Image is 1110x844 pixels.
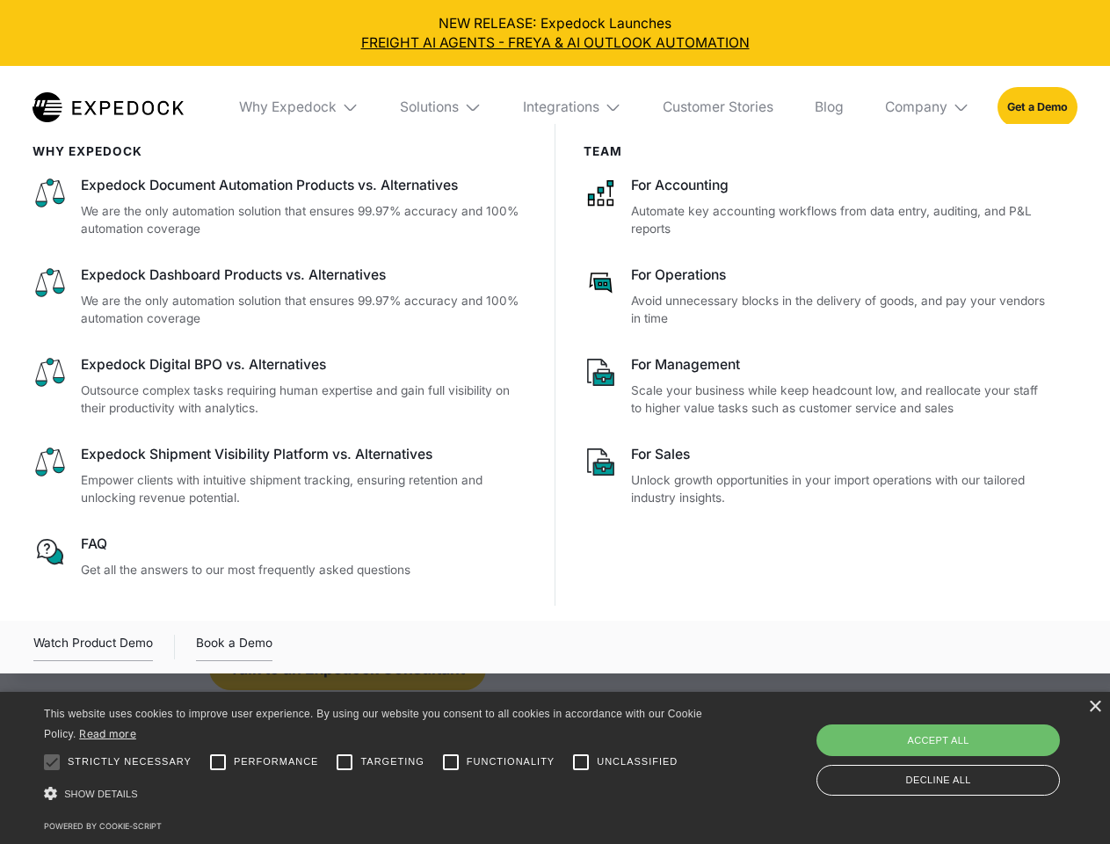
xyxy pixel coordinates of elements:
span: This website uses cookies to improve user experience. By using our website you consent to all coo... [44,708,702,740]
div: Why Expedock [225,66,373,149]
div: For Operations [631,266,1049,285]
div: Show details [44,782,708,806]
div: Solutions [387,66,496,149]
div: Team [584,144,1050,158]
a: For ManagementScale your business while keep headcount low, and reallocate your staff to higher v... [584,355,1050,418]
span: Functionality [467,754,555,769]
a: open lightbox [33,633,153,661]
a: Read more [79,727,136,740]
p: Outsource complex tasks requiring human expertise and gain full visibility on their productivity ... [81,382,527,418]
a: For SalesUnlock growth opportunities in your import operations with our tailored industry insights. [584,445,1050,507]
div: Why Expedock [239,98,337,116]
a: FREIGHT AI AGENTS - FREYA & AI OUTLOOK AUTOMATION [14,33,1097,53]
a: For OperationsAvoid unnecessary blocks in the delivery of goods, and pay your vendors in time [584,266,1050,328]
div: Solutions [400,98,459,116]
a: Expedock Digital BPO vs. AlternativesOutsource complex tasks requiring human expertise and gain f... [33,355,527,418]
a: Book a Demo [196,633,272,661]
p: Get all the answers to our most frequently asked questions [81,561,527,579]
div: Expedock Dashboard Products vs. Alternatives [81,266,527,285]
span: Strictly necessary [68,754,192,769]
span: Performance [234,754,319,769]
a: For AccountingAutomate key accounting workflows from data entry, auditing, and P&L reports [584,176,1050,238]
div: Integrations [523,98,599,116]
span: Unclassified [597,754,678,769]
div: Company [885,98,947,116]
div: FAQ [81,535,527,554]
p: We are the only automation solution that ensures 99.97% accuracy and 100% automation coverage [81,202,527,238]
a: Expedock Document Automation Products vs. AlternativesWe are the only automation solution that en... [33,176,527,238]
div: Company [871,66,983,149]
div: For Accounting [631,176,1049,195]
span: Targeting [360,754,424,769]
span: Show details [64,789,138,799]
div: Expedock Shipment Visibility Platform vs. Alternatives [81,445,527,464]
p: Empower clients with intuitive shipment tracking, ensuring retention and unlocking revenue potent... [81,471,527,507]
iframe: Chat Widget [817,654,1110,844]
div: For Management [631,355,1049,375]
a: FAQGet all the answers to our most frequently asked questions [33,535,527,578]
div: Watch Product Demo [33,633,153,661]
a: Customer Stories [649,66,787,149]
a: Expedock Shipment Visibility Platform vs. AlternativesEmpower clients with intuitive shipment tra... [33,445,527,507]
p: We are the only automation solution that ensures 99.97% accuracy and 100% automation coverage [81,292,527,328]
a: Expedock Dashboard Products vs. AlternativesWe are the only automation solution that ensures 99.9... [33,266,527,328]
div: Expedock Document Automation Products vs. Alternatives [81,176,527,195]
a: Powered by cookie-script [44,821,162,831]
p: Automate key accounting workflows from data entry, auditing, and P&L reports [631,202,1049,238]
a: Blog [801,66,857,149]
a: Get a Demo [998,87,1077,127]
div: WHy Expedock [33,144,527,158]
div: NEW RELEASE: Expedock Launches [14,14,1097,53]
p: Scale your business while keep headcount low, and reallocate your staff to higher value tasks suc... [631,382,1049,418]
p: Avoid unnecessary blocks in the delivery of goods, and pay your vendors in time [631,292,1049,328]
div: For Sales [631,445,1049,464]
p: Unlock growth opportunities in your import operations with our tailored industry insights. [631,471,1049,507]
div: Expedock Digital BPO vs. Alternatives [81,355,527,375]
div: Integrations [509,66,635,149]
